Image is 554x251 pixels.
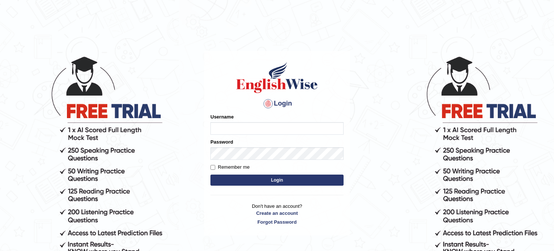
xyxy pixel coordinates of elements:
p: Don't have an account? [210,203,344,226]
label: Password [210,138,233,145]
img: Logo of English Wise sign in for intelligent practice with AI [235,61,319,94]
a: Forgot Password [210,219,344,226]
input: Remember me [210,165,215,170]
a: Create an account [210,210,344,217]
label: Username [210,113,234,120]
h4: Login [210,98,344,110]
button: Login [210,175,344,186]
label: Remember me [210,164,250,171]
